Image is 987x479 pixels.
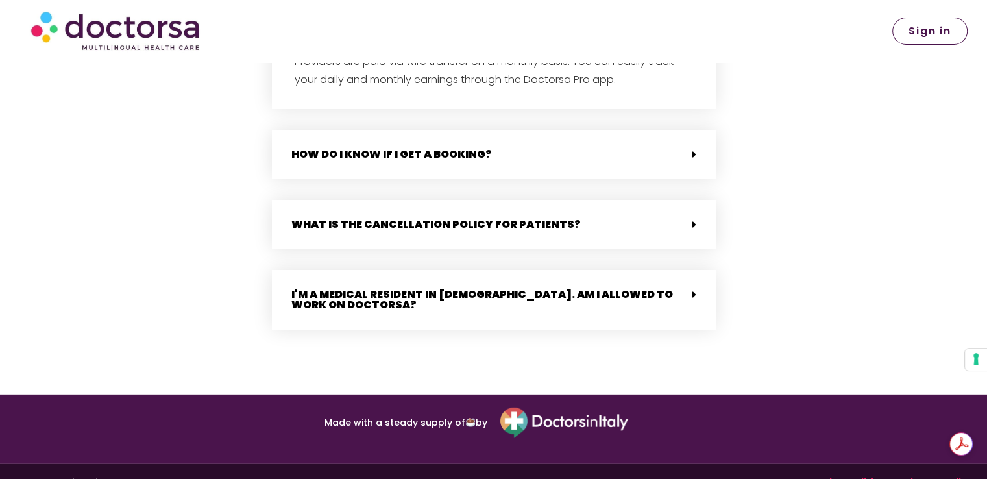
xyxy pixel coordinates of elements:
[295,53,693,90] p: Providers are paid via wire transfer on a monthly basis. You can easily track your daily and mont...
[272,200,716,249] div: What is the cancellation policy for patients?
[272,43,716,109] div: How do I get paid?
[965,349,987,371] button: Your consent preferences for tracking technologies
[892,18,968,45] a: Sign in
[291,217,581,232] a: What is the cancellation policy for patients?
[466,418,475,427] img: ☕
[908,26,951,36] span: Sign in
[291,147,492,162] a: How do I know if I get a booking?
[272,130,716,179] div: How do I know if I get a booking?
[291,287,673,312] a: I'm a medical resident in [DEMOGRAPHIC_DATA]. Am I allowed to work on Doctorsa?
[145,418,487,428] p: Made with a steady supply of by
[272,270,716,330] div: I'm a medical resident in [DEMOGRAPHIC_DATA]. Am I allowed to work on Doctorsa?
